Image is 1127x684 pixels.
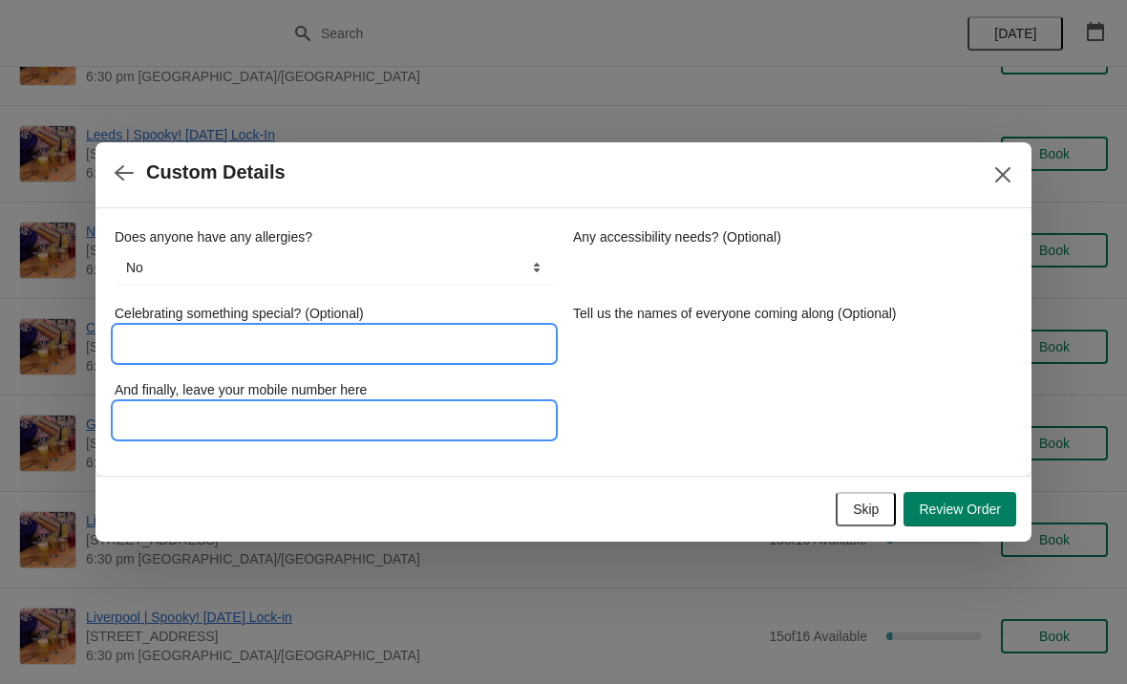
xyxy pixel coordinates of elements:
h2: Custom Details [146,161,286,183]
span: Review Order [919,502,1001,517]
button: Skip [836,492,896,526]
label: Does anyone have any allergies? [115,227,312,246]
span: Skip [853,502,879,517]
button: Close [986,158,1020,192]
button: Review Order [904,492,1016,526]
label: Celebrating something special? (Optional) [115,304,364,323]
label: Any accessibility needs? (Optional) [573,227,781,246]
label: Tell us the names of everyone coming along (Optional) [573,304,897,323]
label: And finally, leave your mobile number here [115,380,367,399]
